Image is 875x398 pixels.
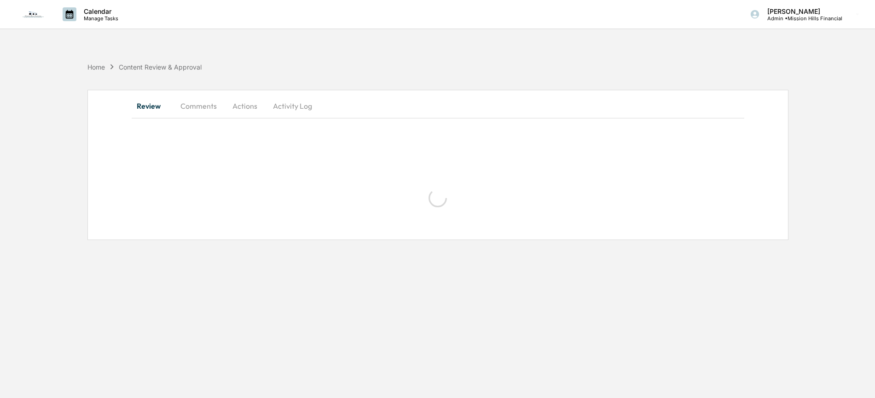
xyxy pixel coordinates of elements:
p: Calendar [76,7,123,15]
p: Manage Tasks [76,15,123,22]
p: [PERSON_NAME] [760,7,842,15]
img: logo [22,11,44,18]
div: secondary tabs example [132,95,744,117]
div: Content Review & Approval [119,63,202,71]
button: Activity Log [266,95,319,117]
p: Admin • Mission Hills Financial [760,15,842,22]
div: Home [87,63,105,71]
button: Actions [224,95,266,117]
button: Comments [173,95,224,117]
button: Review [132,95,173,117]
